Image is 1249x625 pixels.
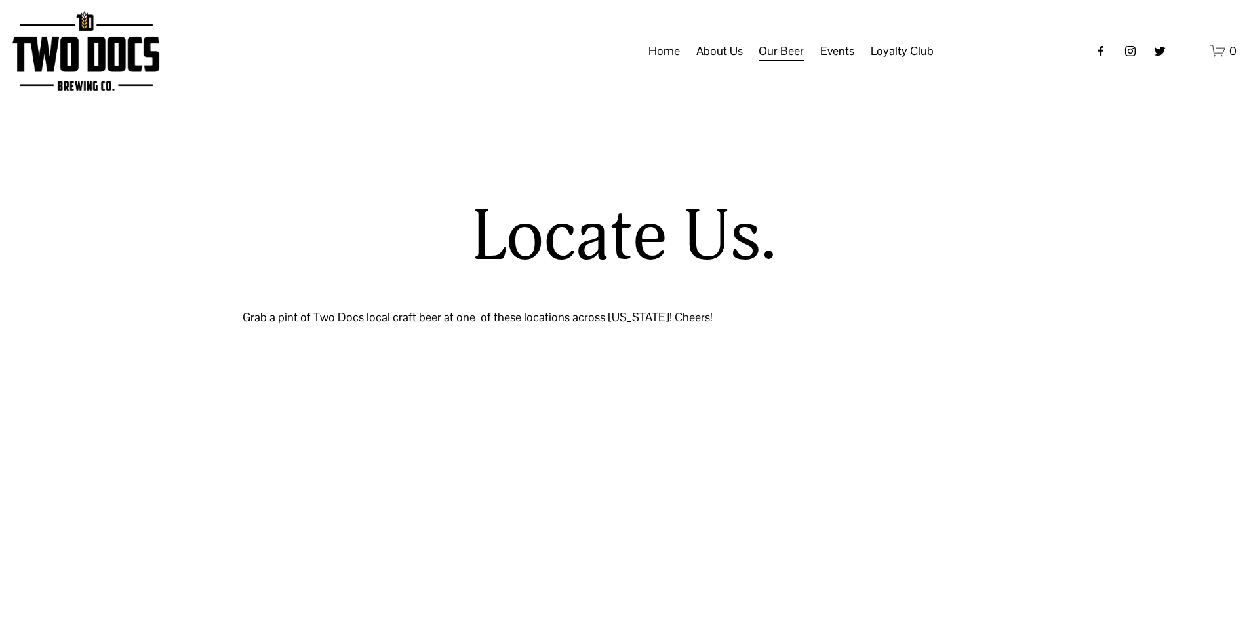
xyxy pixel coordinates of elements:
span: About Us [696,40,743,62]
a: folder dropdown [820,39,854,64]
a: folder dropdown [759,39,804,64]
a: Facebook [1094,45,1107,58]
h1: Locate Us. [359,198,891,277]
span: Events [820,40,854,62]
span: 0 [1229,43,1237,58]
span: Loyalty Club [871,40,934,62]
p: Grab a pint of Two Docs local craft beer at one of these locations across [US_STATE]! Cheers! [243,306,1006,329]
a: folder dropdown [696,39,743,64]
span: Our Beer [759,40,804,62]
a: 0 items in cart [1210,43,1237,59]
a: twitter-unauth [1153,45,1166,58]
a: Home [648,39,680,64]
a: instagram-unauth [1124,45,1137,58]
img: Two Docs Brewing Co. [12,11,159,91]
a: folder dropdown [871,39,934,64]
